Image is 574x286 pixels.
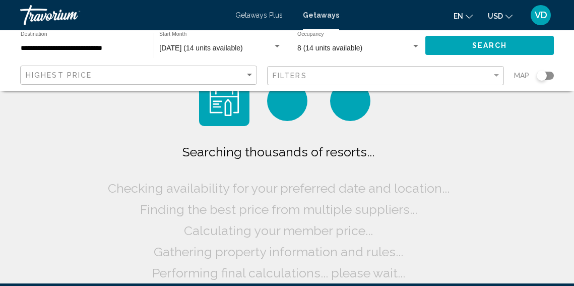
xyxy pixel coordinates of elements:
a: Getaways [303,11,339,19]
span: USD [488,12,503,20]
a: Getaways Plus [235,11,283,19]
span: Search [472,42,507,50]
a: Travorium [20,5,225,25]
span: Checking availability for your preferred date and location... [108,181,450,196]
span: en [454,12,463,20]
span: VD [535,10,547,20]
span: [DATE] (14 units available) [159,44,242,52]
span: Performing final calculations... please wait... [152,265,405,280]
span: Map [514,69,529,83]
mat-select: Sort by [26,71,254,80]
span: Calculating your member price... [184,223,373,238]
span: 8 (14 units available) [297,44,362,52]
span: Highest Price [26,71,92,79]
span: Filters [273,72,307,80]
button: Search [425,36,554,54]
span: Finding the best price from multiple suppliers... [140,202,417,217]
button: Change currency [488,9,513,23]
button: User Menu [528,5,554,26]
button: Change language [454,9,473,23]
span: Searching thousands of resorts... [182,144,374,159]
button: Filter [267,66,504,86]
span: Gathering property information and rules... [154,244,403,259]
